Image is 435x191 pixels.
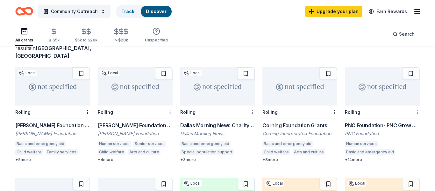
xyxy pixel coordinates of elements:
[98,130,173,137] div: [PERSON_NAME] Foundation
[18,70,37,76] div: Local
[133,141,166,147] div: Senior services
[98,67,173,106] div: not specified
[51,8,98,15] span: Community Outreach
[46,149,78,155] div: Family services
[48,25,60,46] button: ≤ $5k
[345,157,420,162] div: + 14 more
[15,25,33,46] button: All grants
[293,149,325,155] div: Arts and culture
[145,38,168,43] div: Unspecified
[75,38,97,43] div: $5k to $20k
[262,149,290,155] div: Child welfare
[15,157,90,162] div: + 5 more
[262,130,337,137] div: Corning Incorporated Foundation
[98,121,173,129] div: [PERSON_NAME] Foundation Grant
[100,70,119,76] div: Local
[15,38,33,43] div: All grants
[145,25,168,46] button: Unspecified
[146,9,167,14] a: Discover
[180,130,255,137] div: Dallas Morning News
[15,67,90,106] div: not specified
[262,157,337,162] div: + 8 more
[262,109,278,115] div: Rolling
[183,70,202,76] div: Local
[365,6,411,17] a: Earn Rewards
[265,180,284,187] div: Local
[15,109,31,115] div: Rolling
[15,141,66,147] div: Basic and emergency aid
[15,44,90,60] div: results
[15,130,90,137] div: [PERSON_NAME] Foundation
[345,121,420,129] div: PNC Foundation- PNC Grow Up Great
[345,67,420,162] a: not specifiedRollingPNC Foundation- PNC Grow Up GreatPNC FoundationHuman servicesBasic and emerge...
[48,38,60,43] div: ≤ $5k
[262,67,337,106] div: not specified
[345,141,378,147] div: Human services
[113,38,130,43] div: > $20k
[262,141,313,147] div: Basic and emergency aid
[180,109,196,115] div: Rolling
[345,149,395,155] div: Basic and emergency aid
[15,121,90,129] div: [PERSON_NAME] Foundation Grant
[98,141,131,147] div: Human services
[15,67,90,162] a: not specifiedLocalRolling[PERSON_NAME] Foundation Grant[PERSON_NAME] FoundationBasic and emergenc...
[305,6,362,17] a: Upgrade your plan
[345,109,360,115] div: Rolling
[121,9,134,14] a: Track
[180,157,255,162] div: + 3 more
[98,67,173,162] a: not specifiedLocalRolling[PERSON_NAME] Foundation Grant[PERSON_NAME] FoundationHuman servicesSeni...
[180,141,231,147] div: Basic and emergency aid
[116,5,172,18] button: TrackDiscover
[347,180,367,187] div: Local
[345,130,420,137] div: PNC Foundation
[75,25,97,46] button: $5k to $20k
[180,149,234,155] div: Special population support
[345,67,420,106] div: not specified
[38,5,111,18] button: Community Outreach
[180,67,255,106] div: not specified
[15,4,33,19] a: Home
[180,67,255,162] a: not specifiedLocalRollingDallas Morning News Charity PartnersDallas Morning NewsBasic and emergen...
[98,149,125,155] div: Child welfare
[98,157,173,162] div: + 4 more
[180,121,255,129] div: Dallas Morning News Charity Partners
[262,67,337,162] a: not specifiedRollingCorning Foundation GrantsCorning Incorporated FoundationBasic and emergency a...
[113,25,130,46] button: > $20k
[128,149,160,155] div: Arts and culture
[98,109,113,115] div: Rolling
[399,30,415,38] span: Search
[388,28,420,40] button: Search
[262,121,337,129] div: Corning Foundation Grants
[183,180,202,187] div: Local
[15,149,43,155] div: Child welfare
